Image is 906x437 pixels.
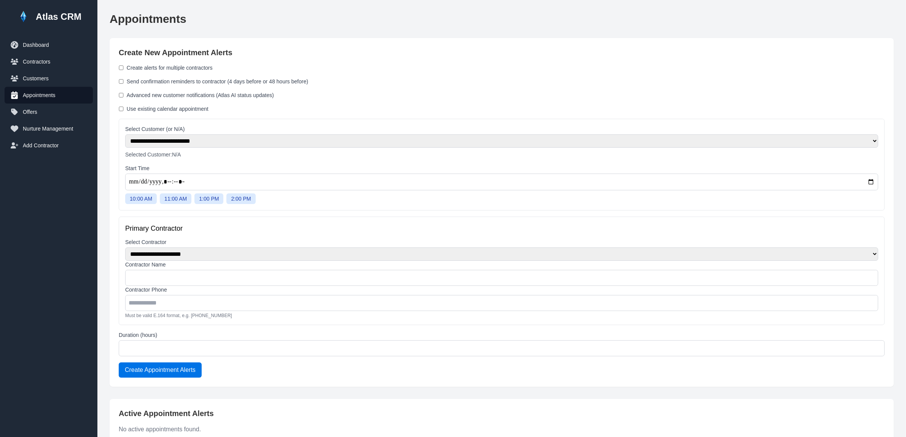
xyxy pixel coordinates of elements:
[119,47,885,58] h2: Create New Appointment Alerts
[125,125,878,133] label: Select Customer (or N/A)
[194,193,223,204] button: 1:00 PM
[5,137,93,154] button: Add Contractor
[5,120,93,137] button: Nurture Management
[5,53,93,70] button: Contractors
[172,152,181,158] span: N/A
[110,12,894,26] h2: Appointments
[125,261,878,268] label: Contractor Name
[125,193,157,204] button: 10:00 AM
[125,164,878,172] label: Start Time
[125,313,878,319] p: Must be valid E.164 format, e.g. [PHONE_NUMBER]
[160,193,191,204] button: 11:00 AM
[16,9,31,24] img: Atlas Logo
[119,331,885,339] label: Duration (hours)
[119,408,885,419] h2: Active Appointment Alerts
[127,91,274,99] label: Advanced new customer notifications (Atlas AI status updates)
[125,151,878,158] p: Selected Customer:
[127,105,209,113] label: Use existing calendar appointment
[5,104,93,120] button: Offers
[127,64,213,72] label: Create alerts for multiple contractors
[5,37,93,53] button: Dashboard
[5,70,93,87] button: Customers
[125,238,878,246] label: Select Contractor
[127,78,308,85] label: Send confirmation reminders to contractor (4 days before or 48 hours before)
[119,425,885,434] p: No active appointments found.
[125,223,878,234] h3: Primary Contractor
[5,87,93,104] button: Appointments
[119,362,202,378] button: Create Appointment Alerts
[36,11,81,23] h1: Atlas CRM
[226,193,255,204] button: 2:00 PM
[125,286,878,293] label: Contractor Phone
